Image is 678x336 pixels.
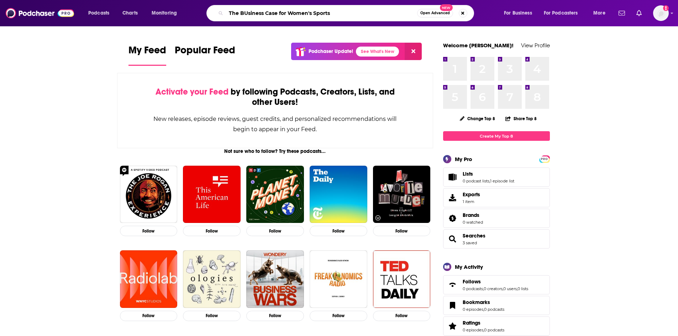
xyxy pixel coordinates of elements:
button: Open AdvancedNew [417,9,453,17]
img: Ologies with Alie Ward [183,250,241,308]
span: Searches [443,229,550,249]
a: Exports [443,188,550,207]
a: 0 podcasts [463,286,483,291]
a: Follows [446,280,460,290]
button: Follow [373,226,431,236]
span: Bookmarks [463,299,490,305]
a: Brands [446,213,460,223]
span: , [483,307,484,312]
button: Show profile menu [653,5,669,21]
a: PRO [540,156,549,161]
button: open menu [588,7,614,19]
button: Follow [120,311,178,321]
span: Brands [443,209,550,228]
span: More [593,8,605,18]
img: The Daily [310,166,367,223]
img: Business Wars [246,250,304,308]
div: Not sure who to follow? Try these podcasts... [117,148,433,154]
div: by following Podcasts, Creators, Lists, and other Users! [153,87,398,107]
span: , [483,286,484,291]
a: Bookmarks [446,300,460,310]
img: User Profile [653,5,669,21]
span: Exports [463,191,480,198]
a: Lists [463,171,514,177]
a: Searches [463,233,485,239]
span: Follows [463,278,481,285]
span: Popular Feed [175,44,235,60]
a: Follows [463,278,528,285]
a: Ratings [463,320,504,326]
a: 0 podcasts [484,307,504,312]
button: Follow [310,226,367,236]
span: Exports [446,193,460,203]
a: 3 saved [463,240,477,245]
a: 0 episodes [463,307,483,312]
a: 0 podcasts [484,327,504,332]
a: Show notifications dropdown [634,7,645,19]
a: Brands [463,212,483,218]
span: My Feed [128,44,166,60]
span: Lists [443,167,550,187]
a: 0 lists [517,286,528,291]
button: Follow [373,311,431,321]
a: Charts [118,7,142,19]
span: Ratings [443,316,550,336]
button: Follow [310,311,367,321]
button: open menu [83,7,119,19]
span: Follows [443,275,550,294]
span: Activate your Feed [156,86,228,97]
img: TED Talks Daily [373,250,431,308]
span: Bookmarks [443,296,550,315]
a: 0 podcast lists [463,178,489,183]
a: View Profile [521,42,550,49]
span: Ratings [463,320,480,326]
a: 0 users [503,286,517,291]
a: Ratings [446,321,460,331]
button: Share Top 8 [505,112,537,126]
span: For Business [504,8,532,18]
img: Podchaser - Follow, Share and Rate Podcasts [6,6,74,20]
img: The Joe Rogan Experience [120,166,178,223]
img: Freakonomics Radio [310,250,367,308]
button: Follow [120,226,178,236]
a: Welcome [PERSON_NAME]! [443,42,514,49]
span: , [483,327,484,332]
span: Podcasts [88,8,109,18]
input: Search podcasts, credits, & more... [226,7,417,19]
a: 1 episode list [490,178,514,183]
span: For Podcasters [544,8,578,18]
img: This American Life [183,166,241,223]
img: Planet Money [246,166,304,223]
button: Follow [246,226,304,236]
a: Show notifications dropdown [616,7,628,19]
a: Create My Top 8 [443,131,550,141]
span: , [489,178,490,183]
button: Follow [183,311,241,321]
a: 0 watched [463,220,483,225]
img: My Favorite Murder with Karen Kilgariff and Georgia Hardstark [373,166,431,223]
a: Bookmarks [463,299,504,305]
span: PRO [540,156,549,162]
p: Podchaser Update! [309,48,353,54]
button: open menu [499,7,541,19]
span: Logged in as veronica.smith [653,5,669,21]
button: Follow [246,311,304,321]
div: My Pro [455,156,472,162]
img: Radiolab [120,250,178,308]
div: My Activity [455,263,483,270]
button: Change Top 8 [456,114,500,123]
a: Lists [446,172,460,182]
span: Lists [463,171,473,177]
span: , [503,286,503,291]
a: My Feed [128,44,166,66]
span: Charts [122,8,138,18]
